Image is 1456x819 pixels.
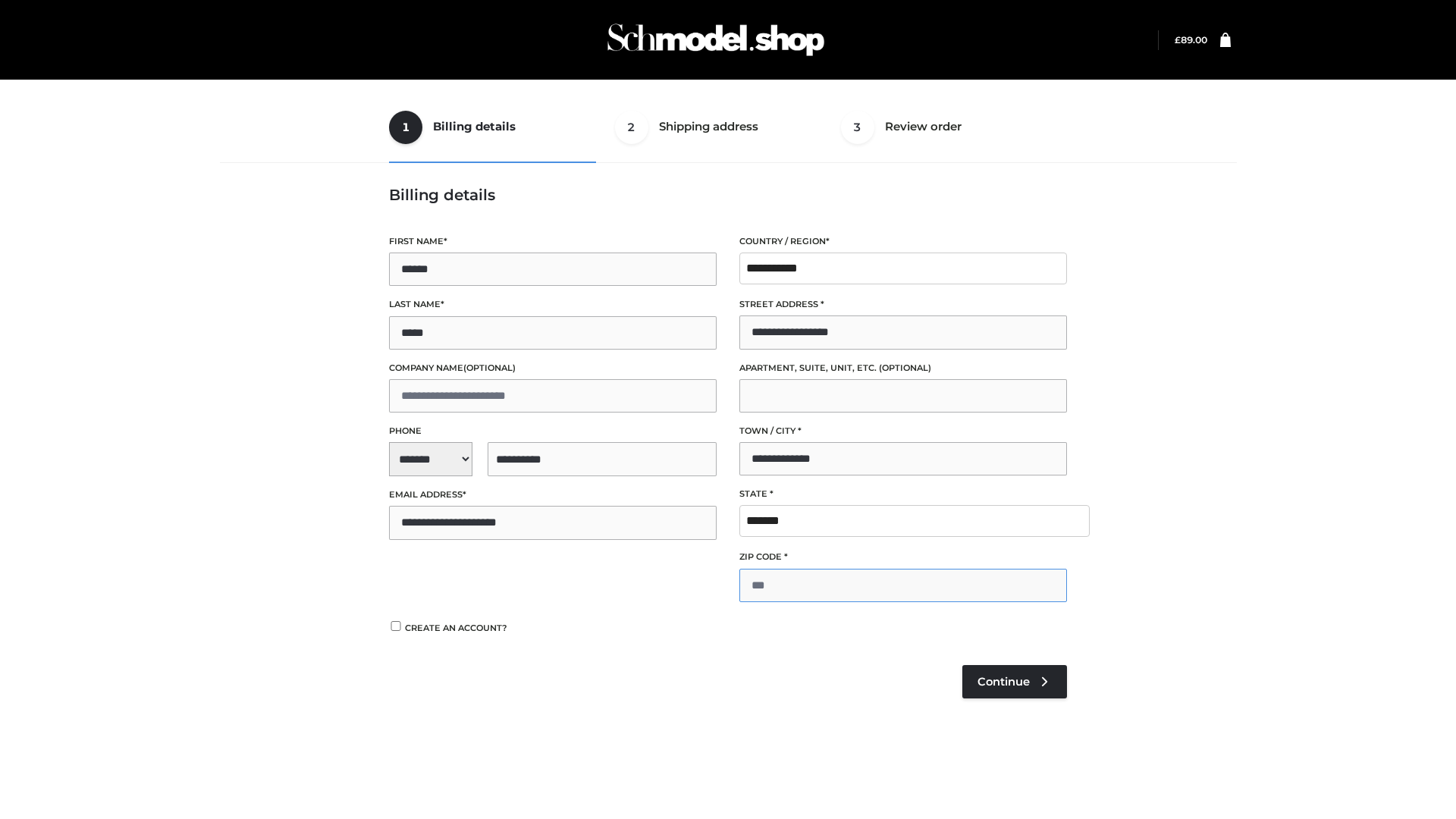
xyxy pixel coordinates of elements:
label: Apartment, suite, unit, etc. [739,361,1067,375]
label: ZIP Code [739,550,1067,564]
a: £89.00 [1175,34,1207,45]
input: Create an account? [389,621,403,631]
span: Create an account? [405,623,507,633]
label: State [739,487,1067,501]
img: Schmodel Admin 964 [602,10,830,70]
bdi: 89.00 [1175,34,1207,45]
h3: Billing details [389,186,1067,204]
a: Continue [962,665,1067,698]
span: (optional) [463,362,516,373]
label: Phone [389,424,717,438]
label: Country / Region [739,234,1067,249]
label: First name [389,234,717,249]
label: Street address [739,297,1067,312]
label: Last name [389,297,717,312]
label: Town / City [739,424,1067,438]
span: (optional) [879,362,931,373]
span: £ [1175,34,1181,45]
label: Company name [389,361,717,375]
span: Continue [977,675,1030,689]
label: Email address [389,488,717,502]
